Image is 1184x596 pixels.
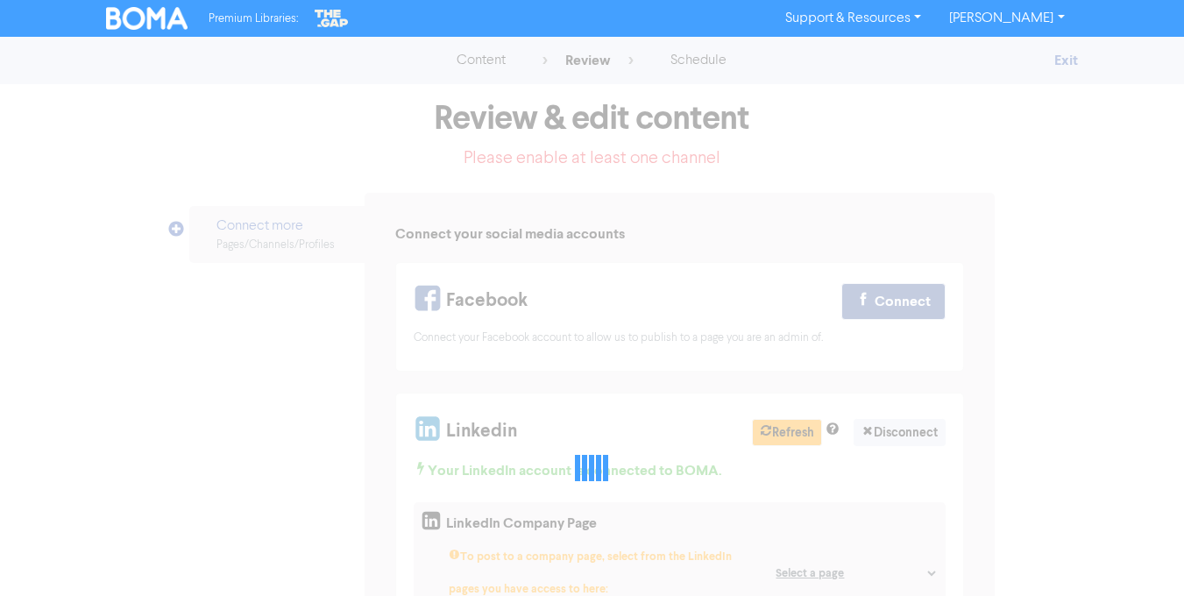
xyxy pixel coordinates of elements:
a: Support & Resources [771,4,935,32]
img: The Gap [312,7,351,30]
a: [PERSON_NAME] [935,4,1078,32]
img: BOMA Logo [106,7,188,30]
span: Premium Libraries: [209,13,298,25]
iframe: Chat Widget [959,407,1184,596]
